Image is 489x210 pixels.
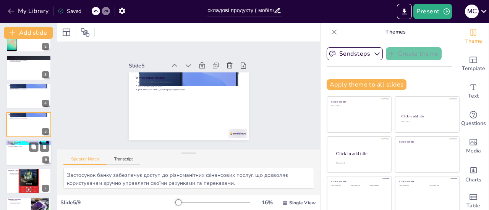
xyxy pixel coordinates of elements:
[42,156,49,163] div: 6
[8,172,49,173] p: Безконтактні платежі
[340,23,450,41] p: Themes
[8,116,49,118] p: Інтеграція Tap to Pay
[336,151,385,156] div: Click to add title
[465,5,479,18] div: м с
[386,47,442,60] button: Create theme
[8,201,29,203] p: Технологічна інфраструктура
[8,115,49,116] p: Доступ до фінансових послуг
[29,142,38,151] button: Duplicate Slide
[8,117,49,119] p: [DEMOGRAPHIC_DATA] про транзакції
[8,146,49,147] p: Регулярні оновлення безпеки
[6,112,51,137] div: 5
[331,185,348,187] div: Click to add text
[8,174,49,176] p: Зручність використання
[458,78,489,105] div: Add text boxes
[6,55,51,80] div: 3
[258,199,276,206] div: 16 %
[429,185,453,187] div: Click to add text
[336,162,384,164] div: Click to add body
[60,26,73,38] div: Layout
[58,8,81,15] div: Saved
[465,37,482,45] span: Theme
[461,119,486,128] span: Questions
[63,168,314,189] textarea: Застосунок банку забезпечує доступ до різноманітних фінансових послуг, що дозволяє користувачам з...
[8,89,49,91] p: [DEMOGRAPHIC_DATA] про транзакції
[201,42,204,149] p: Доступ до фінансових послуг
[413,4,452,19] button: Present
[4,27,53,39] button: Add slide
[399,180,454,183] div: Click to add title
[331,105,386,107] div: Click to add text
[8,113,49,115] p: Застосунок банку
[8,198,29,200] p: Виклики та ризики
[42,100,49,107] div: 4
[81,28,90,37] span: Position
[63,157,107,165] button: Speaker Notes
[8,85,49,87] p: Застосунок банку
[466,147,481,155] span: Media
[8,173,49,174] p: Швидкість обробки транзакцій
[458,50,489,78] div: Add ready made slides
[397,4,412,19] button: Export to PowerPoint
[107,157,141,165] button: Transcript
[6,5,52,17] button: My Library
[42,128,49,135] div: 5
[465,4,479,19] button: м с
[215,35,222,73] div: Slide 5
[8,144,49,146] p: Аутентифікація користувачів
[8,58,49,59] p: Якісний зв'язок є критично важливим
[327,79,406,90] button: Apply theme to all slides
[331,180,386,183] div: Click to add title
[207,5,273,16] input: Insert title
[193,42,197,149] p: [DEMOGRAPHIC_DATA] про транзакції
[8,170,49,172] p: Переваги Tap to Pay
[462,64,485,73] span: Template
[6,168,51,194] div: 7
[402,114,452,118] div: Click to add title
[8,61,49,63] p: Сучасні технології зв'язку
[8,143,49,144] p: Шифрування даних
[331,101,386,103] div: Click to add title
[465,176,481,184] span: Charts
[6,83,51,109] div: 4
[401,122,452,123] div: Click to add text
[8,88,49,89] p: Інтеграція Tap to Pay
[8,56,49,59] p: Зв'язок
[6,140,52,166] div: 6
[40,142,49,151] button: Delete Slide
[8,141,49,143] p: Безпека транзакцій
[399,185,423,187] div: Click to add text
[350,185,367,187] div: Click to add text
[6,27,51,52] div: 2
[42,185,49,192] div: 7
[42,71,49,78] div: 3
[458,133,489,160] div: Add images, graphics, shapes or video
[8,202,29,204] p: Адаптація користувачів
[468,92,479,100] span: Text
[197,42,201,149] p: Інтеграція Tap to Pay
[8,87,49,88] p: Доступ до фінансових послуг
[458,160,489,188] div: Add charts and graphs
[327,47,383,60] button: Sendsteps
[8,59,49,61] p: Стабільність зв'язку запобігає помилкам
[203,42,209,149] p: Застосунок банку
[60,199,177,206] div: Slide 5 / 9
[458,23,489,50] div: Change the overall theme
[8,200,29,201] p: Питання безпеки
[399,140,454,143] div: Click to add title
[466,202,480,210] span: Table
[289,200,316,206] span: Single View
[42,43,49,50] div: 2
[458,105,489,133] div: Get real-time input from your audience
[369,185,386,187] div: Click to add text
